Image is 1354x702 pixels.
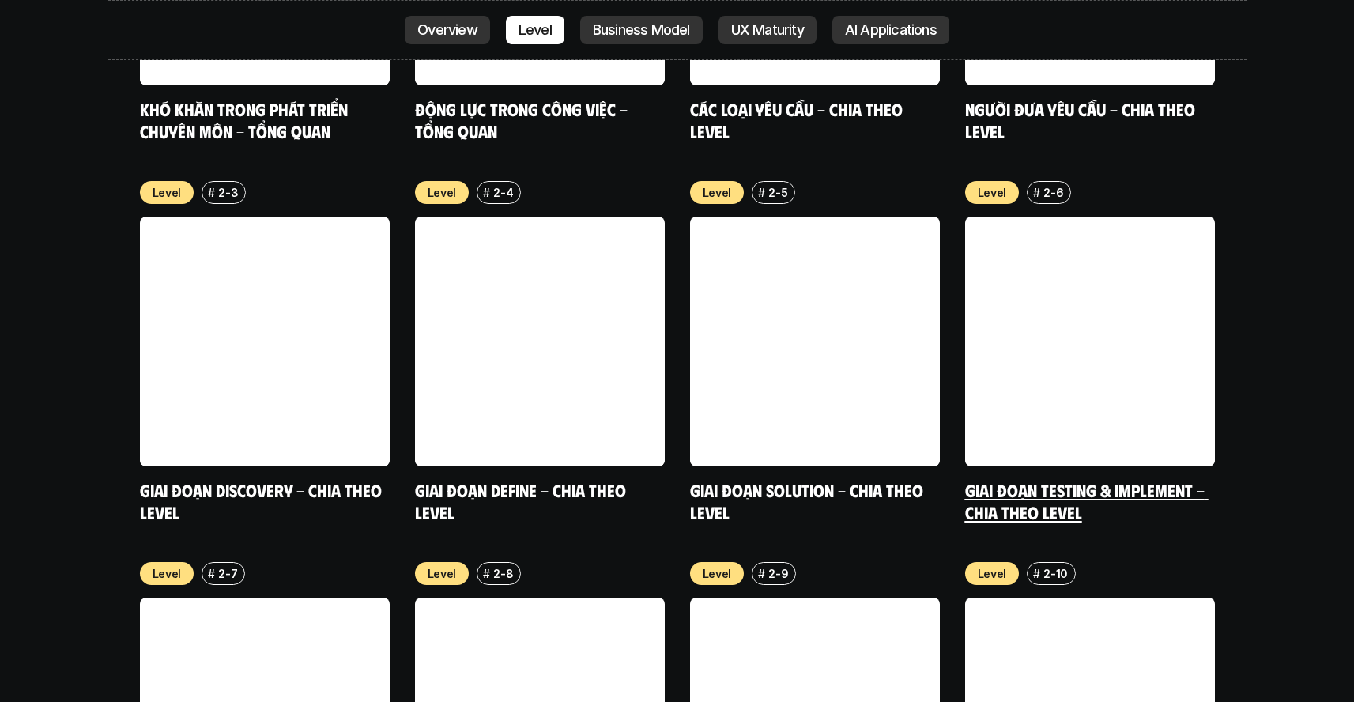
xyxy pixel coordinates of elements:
p: 2-8 [493,565,513,582]
h6: # [758,187,765,198]
h6: # [483,187,490,198]
p: Level [153,184,182,201]
p: Level [703,184,732,201]
p: 2-5 [768,184,787,201]
a: Giai đoạn Define - Chia theo Level [415,479,630,523]
h6: # [483,568,490,579]
h6: # [1033,568,1040,579]
p: Level [978,565,1007,582]
p: 2-7 [218,565,237,582]
a: Các loại yêu cầu - Chia theo level [690,98,907,142]
p: Level [153,565,182,582]
p: Level [428,184,457,201]
a: Giai đoạn Solution - Chia theo Level [690,479,927,523]
a: Người đưa yêu cầu - Chia theo Level [965,98,1199,142]
h6: # [208,568,215,579]
h6: # [208,187,215,198]
p: 2-9 [768,565,788,582]
h6: # [758,568,765,579]
p: 2-3 [218,184,238,201]
a: Giai đoạn Discovery - Chia theo Level [140,479,386,523]
a: Giai đoạn Testing & Implement - Chia theo Level [965,479,1209,523]
p: 2-6 [1043,184,1063,201]
p: 2-10 [1043,565,1068,582]
h6: # [1033,187,1040,198]
p: Level [703,565,732,582]
a: Overview [405,16,490,44]
p: Level [978,184,1007,201]
a: Động lực trong công việc - Tổng quan [415,98,632,142]
p: Level [428,565,457,582]
a: Khó khăn trong phát triển chuyên môn - Tổng quan [140,98,352,142]
p: 2-4 [493,184,513,201]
